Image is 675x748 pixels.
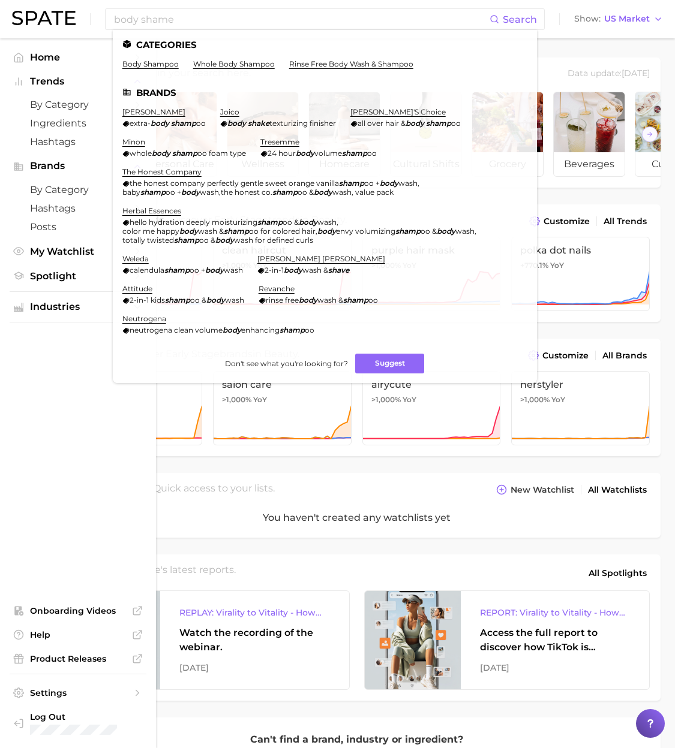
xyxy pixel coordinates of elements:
span: wash [224,266,243,275]
span: Settings [30,687,126,698]
a: joico [220,107,239,116]
em: shamp [174,236,199,245]
span: Trends [30,76,126,87]
span: whole [130,149,152,158]
a: whole body shampoo [193,59,275,68]
span: wash [317,218,337,227]
em: shamp [140,188,166,197]
em: shamp [426,119,451,128]
span: All Watchlists [588,485,647,495]
em: body [205,266,224,275]
a: Home [10,48,146,67]
img: SPATE [12,11,76,25]
em: shamp [339,179,364,188]
em: body [206,295,225,304]
div: , , , [122,218,513,245]
span: Home [30,52,126,63]
button: ShowUS Market [571,11,666,27]
a: the honest company [122,167,202,176]
span: oo [196,119,206,128]
a: [PERSON_NAME]'s choice [350,107,446,116]
a: revanche [259,284,295,293]
span: All Spotlights [589,566,647,580]
div: , , [122,179,513,197]
em: body [296,149,314,158]
em: shamp [272,188,298,197]
a: Ingredients [10,114,146,132]
em: body [215,236,234,245]
span: oo & [190,295,206,304]
a: Settings [10,684,146,702]
a: REPORT: Virality to Vitality - How TikTok is Driving Wellness DiscoveryAccess the full report to ... [364,590,650,690]
a: Help [10,626,146,644]
div: Data update: [DATE] [568,66,650,82]
span: all over hair & [358,119,406,128]
span: Log Out [30,711,137,722]
span: rinse free [266,295,299,304]
em: shamp [342,149,367,158]
a: rinse free body wash & shampoo [289,59,413,68]
span: wash & [198,227,224,236]
span: volume [314,149,342,158]
div: REPORT: Virality to Vitality - How TikTok is Driving Wellness Discovery [480,605,631,620]
h2: Quick access to your lists. [153,481,275,498]
em: body [317,227,336,236]
span: 24 hour [268,149,296,158]
span: >1,000% [520,395,550,404]
span: totally twisted [122,236,174,245]
a: weleda [122,254,149,263]
span: extra- [130,119,151,128]
span: oo for colored hair [249,227,316,236]
span: the honest co. [221,188,272,197]
span: by Category [30,99,126,110]
em: shamp [280,325,305,334]
span: oo & [199,236,215,245]
span: Product Releases [30,653,126,664]
span: Don't see what you're looking for? [225,359,348,368]
span: All Trends [604,216,647,227]
button: Scroll Right [642,126,658,142]
a: [PERSON_NAME] [122,107,185,116]
div: REPLAY: Virality to Vitality - How TikTok is Driving Wellness Discovery [179,605,330,620]
a: herstyler>1,000% YoY [511,371,650,445]
button: Customize [526,213,593,230]
span: oo foam type [197,149,246,158]
em: body [314,188,332,197]
button: Brands [10,157,146,175]
span: texturizing finisher [269,119,336,128]
a: Onboarding Videos [10,602,146,620]
span: YoY [550,261,564,270]
span: calendula [130,266,164,275]
span: oo [368,295,378,304]
span: >1,000% [222,395,251,404]
em: shamp [171,119,196,128]
input: Search here for a brand, industry, or ingredient [113,9,490,29]
em: shamp [164,266,190,275]
div: Access the full report to discover how TikTok is reshaping the wellness landscape, from product d... [480,626,631,654]
a: by Category [10,95,146,114]
div: Watch the recording of the webinar. [179,626,330,654]
a: Spotlight [10,267,146,285]
span: envy volumizing [336,227,395,236]
a: All Brands [599,348,650,364]
span: 2-in-1 [265,266,284,275]
span: Industries [30,301,126,312]
span: wash [225,295,244,304]
span: wash [455,227,475,236]
em: body [227,119,246,128]
span: Customize [544,216,590,227]
span: Ingredients [30,117,126,129]
em: body [151,119,169,128]
span: oo & [298,188,314,197]
span: salon care [222,379,343,390]
em: body [223,325,241,334]
em: shamp [343,295,368,304]
span: Customize [542,351,589,361]
span: wash, value pack [332,188,394,197]
span: hello hydration deeply moisturizing [130,218,257,227]
em: body [152,149,170,158]
span: US Market [604,16,650,22]
span: by Category [30,184,126,195]
span: oo [451,119,461,128]
span: enhancing [241,325,280,334]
